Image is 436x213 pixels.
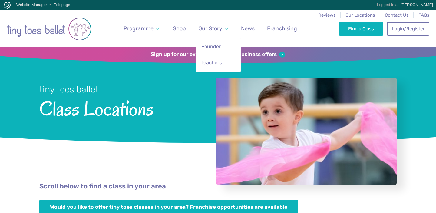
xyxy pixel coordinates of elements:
[201,57,236,69] a: Teachers
[201,60,222,65] span: Teachers
[196,22,231,35] a: Our Story
[241,25,255,32] span: News
[198,25,222,32] span: Our Story
[39,95,200,120] span: Class Locations
[121,22,163,35] a: Programme
[385,12,409,18] a: Contact Us
[7,14,91,44] img: tiny toes ballet
[170,22,189,35] a: Shop
[39,182,397,191] p: Scroll below to find a class in your area
[267,25,297,32] span: Franchising
[39,84,99,95] small: tiny toes ballet
[7,10,91,47] a: Go to home page
[264,22,300,35] a: Franchising
[418,12,429,18] a: FAQs
[124,25,154,32] span: Programme
[318,12,336,18] a: Reviews
[201,44,221,49] span: Founder
[238,22,257,35] a: News
[151,51,285,58] a: Sign up for our exclusivefranchisebusiness offers
[201,41,236,53] a: Founder
[345,12,375,18] a: Our Locations
[387,22,429,35] a: Login/Register
[339,22,383,35] a: Find a Class
[173,25,186,32] span: Shop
